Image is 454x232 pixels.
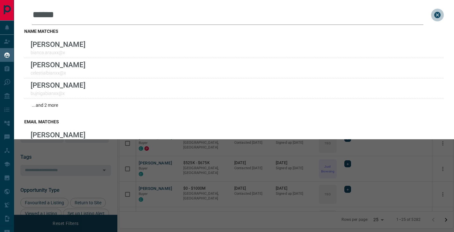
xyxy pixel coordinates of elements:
[24,99,444,112] div: ...and 2 more
[31,91,85,96] p: bujnigabianxx@x
[31,61,85,69] p: [PERSON_NAME]
[24,119,444,124] h3: email matches
[31,50,85,55] p: bianca.arauxx@x
[24,29,444,34] h3: name matches
[31,81,85,89] p: [PERSON_NAME]
[31,70,85,76] p: celestialbianxx@x
[31,131,85,139] p: [PERSON_NAME]
[431,9,444,21] button: close search bar
[31,40,85,48] p: [PERSON_NAME]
